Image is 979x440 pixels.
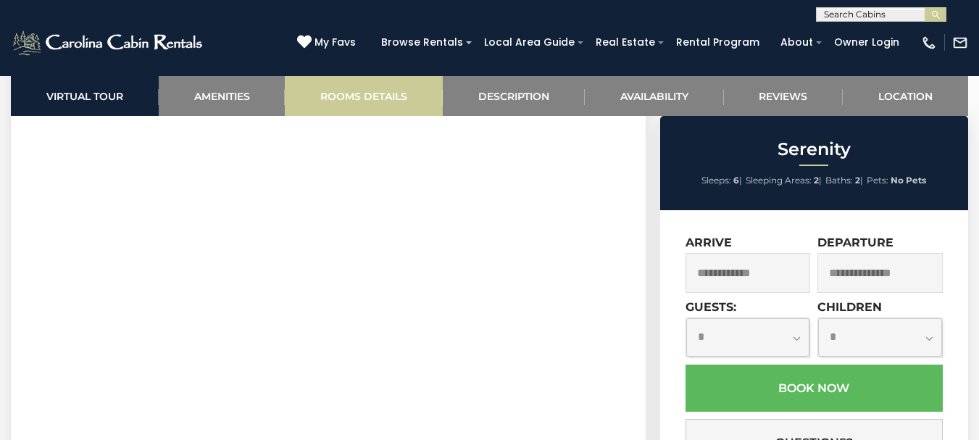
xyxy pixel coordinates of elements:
[11,28,207,57] img: White-1-2.png
[443,76,585,116] a: Description
[867,175,888,186] span: Pets:
[314,35,356,50] span: My Favs
[11,76,159,116] a: Virtual Tour
[297,35,359,51] a: My Favs
[686,365,943,412] button: Book Now
[746,175,812,186] span: Sleeping Areas:
[585,76,724,116] a: Availability
[686,300,736,314] label: Guests:
[477,31,582,54] a: Local Area Guide
[843,76,968,116] a: Location
[669,31,767,54] a: Rental Program
[825,175,853,186] span: Baths:
[701,171,742,190] li: |
[817,236,893,249] label: Departure
[746,171,822,190] li: |
[686,236,732,249] label: Arrive
[588,31,662,54] a: Real Estate
[891,175,926,186] strong: No Pets
[733,175,739,186] strong: 6
[817,300,882,314] label: Children
[825,171,863,190] li: |
[921,35,937,51] img: phone-regular-white.png
[285,76,443,116] a: Rooms Details
[814,175,819,186] strong: 2
[952,35,968,51] img: mail-regular-white.png
[701,175,731,186] span: Sleeps:
[724,76,843,116] a: Reviews
[159,76,286,116] a: Amenities
[664,140,965,159] h2: Serenity
[827,31,907,54] a: Owner Login
[855,175,860,186] strong: 2
[773,31,820,54] a: About
[374,31,470,54] a: Browse Rentals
